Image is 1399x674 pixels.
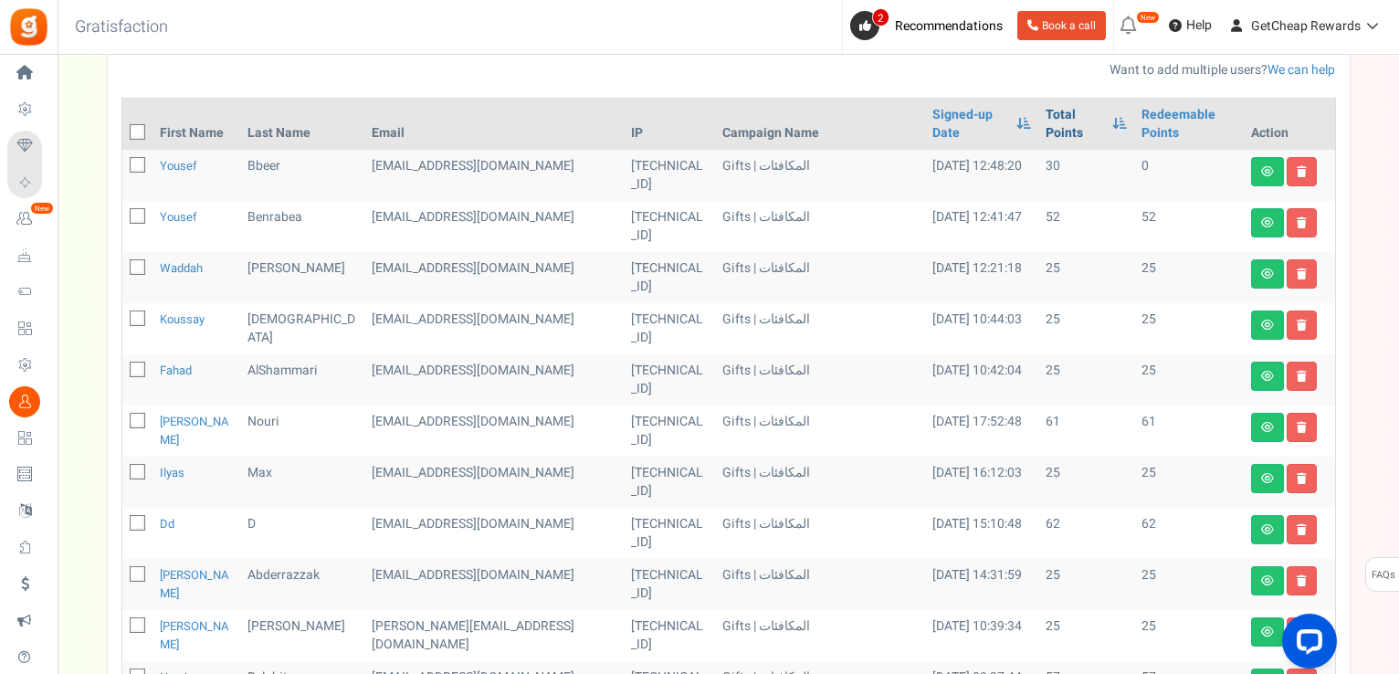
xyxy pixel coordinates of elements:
[1297,269,1307,279] i: Delete user
[364,610,624,661] td: customer
[624,99,715,150] th: IP
[1038,508,1135,559] td: 62
[1261,166,1274,177] i: View details
[364,99,624,150] th: Email
[624,150,715,201] td: [TECHNICAL_ID]
[160,617,229,653] a: [PERSON_NAME]
[1038,303,1135,354] td: 25
[153,99,241,150] th: First Name
[1136,11,1160,24] em: New
[240,303,364,354] td: [DEMOGRAPHIC_DATA]
[364,150,624,201] td: subscriber
[1182,16,1212,35] span: Help
[1261,371,1274,382] i: View details
[1261,422,1274,433] i: View details
[240,252,364,303] td: [PERSON_NAME]
[364,303,624,354] td: subscriber
[715,99,925,150] th: Campaign Name
[1297,371,1307,382] i: Delete user
[624,354,715,405] td: [TECHNICAL_ID]
[872,8,889,26] span: 2
[364,457,624,508] td: subscriber
[1297,217,1307,228] i: Delete user
[1134,405,1243,457] td: 61
[1297,320,1307,331] i: Delete user
[160,413,229,448] a: [PERSON_NAME]
[925,150,1038,201] td: [DATE] 12:48:20
[1134,354,1243,405] td: 25
[624,457,715,508] td: [TECHNICAL_ID]
[925,354,1038,405] td: [DATE] 10:42:04
[364,559,624,610] td: subscriber
[240,150,364,201] td: bbeer
[925,610,1038,661] td: [DATE] 10:39:34
[715,610,925,661] td: Gifts | المكافئات
[925,201,1038,252] td: [DATE] 12:41:47
[8,6,49,47] img: Gratisfaction
[1134,508,1243,559] td: 62
[364,201,624,252] td: subscriber
[925,303,1038,354] td: [DATE] 10:44:03
[925,559,1038,610] td: [DATE] 14:31:59
[624,508,715,559] td: [TECHNICAL_ID]
[1251,16,1361,36] span: GetCheap Rewards
[160,259,203,277] a: Waddah
[7,204,49,235] a: New
[535,61,1336,79] p: Want to add multiple users?
[1261,524,1274,535] i: View details
[715,252,925,303] td: Gifts | المكافئات
[1244,99,1335,150] th: Action
[715,559,925,610] td: Gifts | المكافئات
[715,201,925,252] td: Gifts | المكافئات
[1038,610,1135,661] td: 25
[160,311,205,328] a: koussay
[240,610,364,661] td: [PERSON_NAME]
[1261,473,1274,484] i: View details
[364,252,624,303] td: subscriber
[715,508,925,559] td: Gifts | المكافئات
[715,457,925,508] td: Gifts | المكافئات
[1017,11,1106,40] a: Book a call
[895,16,1003,36] span: Recommendations
[160,362,192,379] a: Fahad
[1038,405,1135,457] td: 61
[1297,524,1307,535] i: Delete user
[240,508,364,559] td: D
[1134,457,1243,508] td: 25
[240,405,364,457] td: Nouri
[160,157,197,174] a: yousef
[1134,252,1243,303] td: 25
[624,610,715,661] td: [TECHNICAL_ID]
[30,202,54,215] em: New
[55,9,188,46] h3: Gratisfaction
[1038,201,1135,252] td: 52
[1134,559,1243,610] td: 25
[1038,252,1135,303] td: 25
[715,354,925,405] td: Gifts | المكافئات
[715,405,925,457] td: Gifts | المكافئات
[1261,217,1274,228] i: View details
[1162,11,1219,40] a: Help
[1261,269,1274,279] i: View details
[240,559,364,610] td: abderrazzak
[1371,558,1395,593] span: FAQs
[1297,575,1307,586] i: Delete user
[925,457,1038,508] td: [DATE] 16:12:03
[1268,60,1335,79] a: We can help
[160,464,184,481] a: ilyas
[1134,610,1243,661] td: 25
[1134,150,1243,201] td: 0
[925,405,1038,457] td: [DATE] 17:52:48
[624,201,715,252] td: [TECHNICAL_ID]
[364,354,624,405] td: customer
[715,150,925,201] td: Gifts | المكافئات
[1261,627,1274,637] i: View details
[1261,320,1274,331] i: View details
[1134,201,1243,252] td: 52
[364,508,624,559] td: subscriber
[624,252,715,303] td: [TECHNICAL_ID]
[1038,559,1135,610] td: 25
[240,354,364,405] td: AlShammari
[624,405,715,457] td: [TECHNICAL_ID]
